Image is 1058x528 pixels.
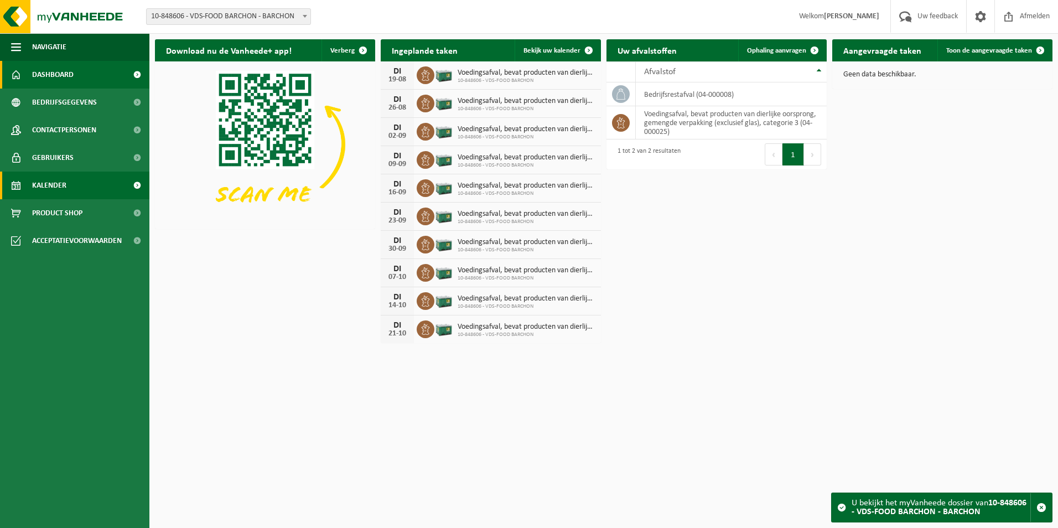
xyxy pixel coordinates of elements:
span: Navigatie [32,33,66,61]
img: PB-LB-0680-HPE-GN-01 [434,234,453,253]
div: 23-09 [386,217,408,225]
button: 1 [782,143,804,165]
span: Voedingsafval, bevat producten van dierlijke oorsprong, gemengde verpakking (exc... [458,210,595,219]
span: Voedingsafval, bevat producten van dierlijke oorsprong, gemengde verpakking (exc... [458,238,595,247]
p: Geen data beschikbaar. [843,71,1041,79]
span: Dashboard [32,61,74,89]
div: 07-10 [386,273,408,281]
span: Voedingsafval, bevat producten van dierlijke oorsprong, gemengde verpakking (exc... [458,69,595,77]
div: 14-10 [386,302,408,309]
span: 10-848606 - VDS-FOOD BARCHON [458,190,595,197]
div: 1 tot 2 van 2 resultaten [612,142,681,167]
img: Download de VHEPlus App [155,61,375,227]
a: Ophaling aanvragen [738,39,826,61]
span: Toon de aangevraagde taken [946,47,1032,54]
span: Bekijk uw kalender [523,47,580,54]
div: 16-09 [386,189,408,196]
div: DI [386,321,408,330]
img: PB-LB-0680-HPE-GN-01 [434,65,453,84]
div: 02-09 [386,132,408,140]
span: Voedingsafval, bevat producten van dierlijke oorsprong, gemengde verpakking (exc... [458,323,595,332]
div: DI [386,123,408,132]
span: Voedingsafval, bevat producten van dierlijke oorsprong, gemengde verpakking (exc... [458,294,595,303]
span: 10-848606 - VDS-FOOD BARCHON [458,247,595,253]
div: 19-08 [386,76,408,84]
td: bedrijfsrestafval (04-000008) [636,82,827,106]
span: Contactpersonen [32,116,96,144]
span: 10-848606 - VDS-FOOD BARCHON [458,332,595,338]
span: Ophaling aanvragen [747,47,806,54]
span: Product Shop [32,199,82,227]
span: Voedingsafval, bevat producten van dierlijke oorsprong, gemengde verpakking (exc... [458,97,595,106]
img: PB-LB-0680-HPE-GN-01 [434,319,453,338]
img: PB-LB-0680-HPE-GN-01 [434,93,453,112]
button: Previous [765,143,782,165]
span: 10-848606 - VDS-FOOD BARCHON [458,134,595,141]
span: Acceptatievoorwaarden [32,227,122,255]
span: 10-848606 - VDS-FOOD BARCHON [458,219,595,225]
div: 21-10 [386,330,408,338]
span: Kalender [32,172,66,199]
div: 30-09 [386,245,408,253]
img: PB-LB-0680-HPE-GN-01 [434,291,453,309]
img: PB-LB-0680-HPE-GN-01 [434,206,453,225]
h2: Ingeplande taken [381,39,469,61]
span: 10-848606 - VDS-FOOD BARCHON - BARCHON [147,9,310,24]
td: voedingsafval, bevat producten van dierlijke oorsprong, gemengde verpakking (exclusief glas), cat... [636,106,827,139]
span: Afvalstof [644,68,676,76]
h2: Uw afvalstoffen [606,39,688,61]
span: 10-848606 - VDS-FOOD BARCHON - BARCHON [146,8,311,25]
div: DI [386,95,408,104]
span: 10-848606 - VDS-FOOD BARCHON [458,275,595,282]
span: Voedingsafval, bevat producten van dierlijke oorsprong, gemengde verpakking (exc... [458,153,595,162]
span: Voedingsafval, bevat producten van dierlijke oorsprong, gemengde verpakking (exc... [458,266,595,275]
div: U bekijkt het myVanheede dossier van [852,493,1030,522]
button: Verberg [321,39,374,61]
span: Verberg [330,47,355,54]
img: PB-LB-0680-HPE-GN-01 [434,121,453,140]
span: Voedingsafval, bevat producten van dierlijke oorsprong, gemengde verpakking (exc... [458,182,595,190]
span: 10-848606 - VDS-FOOD BARCHON [458,106,595,112]
div: DI [386,180,408,189]
div: DI [386,236,408,245]
div: DI [386,208,408,217]
div: DI [386,293,408,302]
h2: Download nu de Vanheede+ app! [155,39,303,61]
img: PB-LB-0680-HPE-GN-01 [434,178,453,196]
strong: [PERSON_NAME] [824,12,879,20]
img: PB-LB-0680-HPE-GN-01 [434,149,453,168]
strong: 10-848606 - VDS-FOOD BARCHON - BARCHON [852,499,1026,516]
div: DI [386,67,408,76]
button: Next [804,143,821,165]
div: 26-08 [386,104,408,112]
span: 10-848606 - VDS-FOOD BARCHON [458,303,595,310]
span: 10-848606 - VDS-FOOD BARCHON [458,162,595,169]
span: Voedingsafval, bevat producten van dierlijke oorsprong, gemengde verpakking (exc... [458,125,595,134]
div: DI [386,265,408,273]
span: Gebruikers [32,144,74,172]
span: Bedrijfsgegevens [32,89,97,116]
a: Bekijk uw kalender [515,39,600,61]
span: 10-848606 - VDS-FOOD BARCHON [458,77,595,84]
h2: Aangevraagde taken [832,39,932,61]
div: 09-09 [386,161,408,168]
img: PB-LB-0680-HPE-GN-01 [434,262,453,281]
a: Toon de aangevraagde taken [937,39,1051,61]
div: DI [386,152,408,161]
